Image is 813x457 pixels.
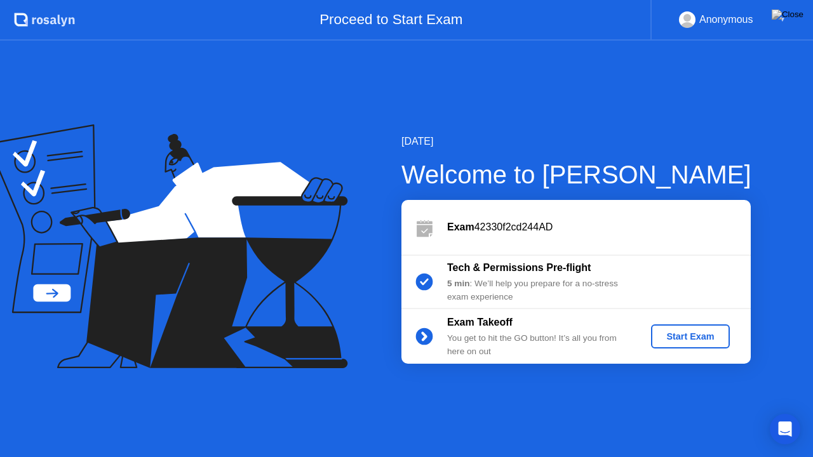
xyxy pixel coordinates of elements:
[651,324,729,348] button: Start Exam
[401,156,751,194] div: Welcome to [PERSON_NAME]
[770,414,800,444] div: Open Intercom Messenger
[447,277,630,303] div: : We’ll help you prepare for a no-stress exam experience
[401,134,751,149] div: [DATE]
[447,317,513,328] b: Exam Takeoff
[656,331,724,341] div: Start Exam
[772,10,803,20] img: Close
[447,222,474,232] b: Exam
[447,220,751,235] div: 42330f2cd244AD
[447,262,591,273] b: Tech & Permissions Pre-flight
[699,11,753,28] div: Anonymous
[447,279,470,288] b: 5 min
[447,332,630,358] div: You get to hit the GO button! It’s all you from here on out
